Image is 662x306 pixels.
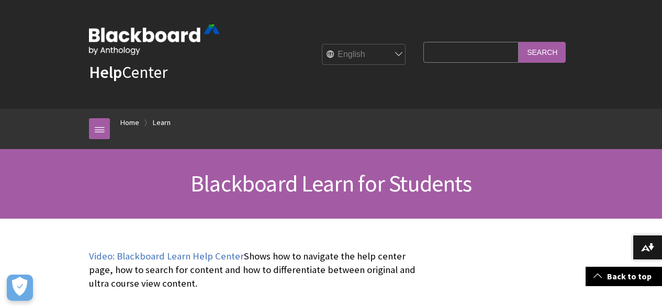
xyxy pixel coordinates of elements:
[586,267,662,286] a: Back to top
[89,25,220,55] img: Blackboard by Anthology
[7,275,33,301] button: Open Preferences
[89,62,167,83] a: HelpCenter
[153,116,171,129] a: Learn
[89,250,244,263] a: Video: Blackboard Learn Help Center
[89,62,122,83] strong: Help
[190,169,472,198] span: Blackboard Learn for Students
[89,250,418,291] p: Shows how to navigate the help center page, how to search for content and how to differentiate be...
[120,116,139,129] a: Home
[519,42,566,62] input: Search
[322,44,406,65] select: Site Language Selector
